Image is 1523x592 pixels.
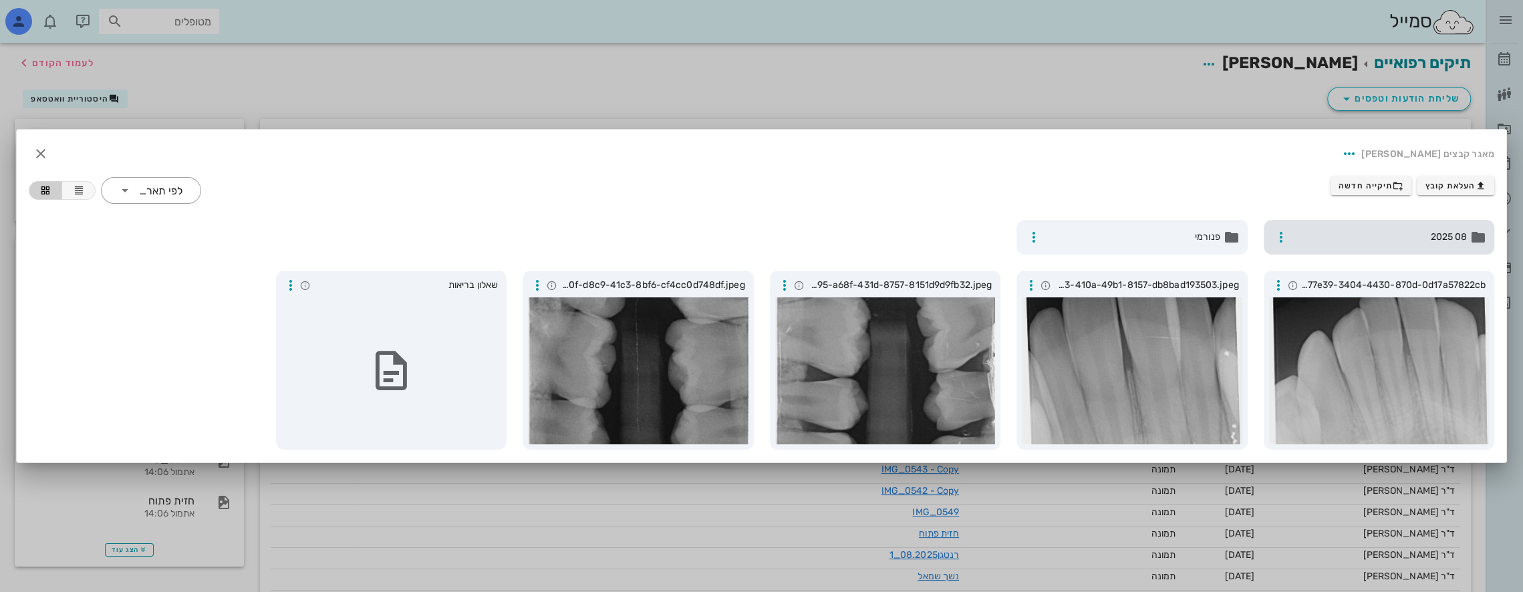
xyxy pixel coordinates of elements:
[808,278,992,293] span: 51ed6195-a68f-431d-8757-8151d9d9fb32.jpeg
[1302,278,1486,293] span: 04977e39-3404-4430-870d-0d17a57822cb
[1055,278,1239,293] span: 5be59593-410a-49b1-8157-db8bad193503.jpeg
[138,185,182,197] div: לפי תאריך
[1294,230,1468,245] span: 08 2025
[314,278,499,293] span: שאלון בריאות
[1425,180,1486,191] span: העלאת קובץ
[101,177,201,204] div: לפי תאריך
[1417,176,1494,195] button: העלאת קובץ
[1331,176,1412,195] button: תיקייה חדשה
[1339,180,1403,191] span: תיקייה חדשה
[561,278,745,293] span: aa09840f-d8c9-41c3-8bf6-cf4cc0d748df.jpeg
[1047,230,1220,245] span: פנורמי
